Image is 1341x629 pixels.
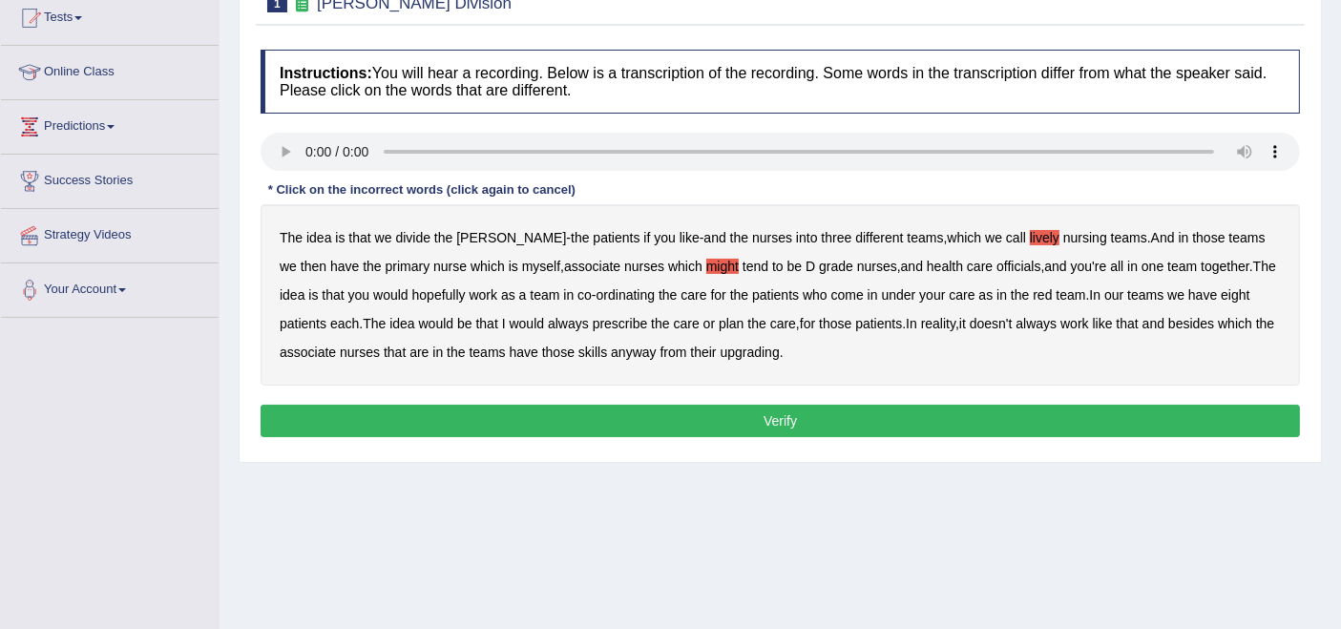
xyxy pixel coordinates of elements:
b: is [335,230,345,245]
b: their [690,345,716,360]
b: upgrading [721,345,780,360]
b: prescribe [593,316,648,331]
b: we [985,230,1002,245]
b: like [680,230,700,245]
b: care [967,259,993,274]
b: that [384,345,406,360]
b: myself [522,259,560,274]
b: you're [1071,259,1107,274]
b: teams [1111,230,1147,245]
b: it [959,316,966,331]
b: in [868,287,878,303]
b: your [919,287,945,303]
b: I [502,316,506,331]
b: three [821,230,851,245]
b: which [948,230,982,245]
b: skills [578,345,607,360]
b: grade [819,259,853,274]
b: be [457,316,472,331]
b: nurse [433,259,467,274]
b: officials [996,259,1040,274]
b: work [1060,316,1089,331]
div: * Click on the incorrect words (click again to cancel) [261,180,583,199]
b: might [706,259,739,274]
b: our [1104,287,1123,303]
b: hopefully [412,287,466,303]
b: anyway [611,345,656,360]
b: team [1167,259,1197,274]
b: and [703,230,725,245]
a: Success Stories [1,155,219,202]
b: the [730,287,748,303]
b: the [363,259,381,274]
b: come [831,287,864,303]
b: plan [719,316,744,331]
b: who [803,287,828,303]
b: we [375,230,392,245]
a: Predictions [1,100,219,148]
b: that [322,287,344,303]
b: teams [907,230,943,245]
b: reality [921,316,955,331]
b: in [1127,259,1138,274]
b: you [348,287,370,303]
b: associate [564,259,620,274]
b: the [1011,287,1029,303]
b: nurses [752,230,792,245]
b: in [563,287,574,303]
b: care [681,287,706,303]
b: as [978,287,993,303]
b: under [882,287,916,303]
b: always [548,316,589,331]
b: different [855,230,903,245]
b: and [901,259,923,274]
b: work [470,287,498,303]
b: patients [280,316,326,331]
b: all [1110,259,1123,274]
b: the [659,287,677,303]
b: that [348,230,370,245]
b: then [301,259,326,274]
b: idea [389,316,414,331]
b: have [330,259,359,274]
button: Verify [261,405,1300,437]
b: The [363,316,386,331]
b: teams [1127,287,1163,303]
b: for [711,287,726,303]
b: the [434,230,452,245]
b: and [1142,316,1164,331]
b: for [800,316,815,331]
b: always [1016,316,1057,331]
b: care [949,287,974,303]
b: [PERSON_NAME] [456,230,566,245]
b: or [703,316,715,331]
b: Instructions: [280,65,372,81]
b: the [651,316,669,331]
h4: You will hear a recording. Below is a transcription of the recording. Some words in the transcrip... [261,50,1300,114]
b: we [1167,287,1184,303]
b: ordinating [597,287,656,303]
b: patients [855,316,902,331]
b: which [668,259,702,274]
b: health [927,259,963,274]
b: have [510,345,538,360]
b: from [660,345,687,360]
b: eight [1221,287,1249,303]
b: associate [280,345,336,360]
b: patients [752,287,799,303]
a: Your Account [1,263,219,311]
a: Strategy Videos [1,209,219,257]
b: the [1256,316,1274,331]
b: is [509,259,518,274]
b: each [330,316,359,331]
b: In [1089,287,1100,303]
b: those [819,316,851,331]
b: And [1151,230,1175,245]
b: idea [306,230,331,245]
b: and [1044,259,1066,274]
b: you [654,230,676,245]
b: would [419,316,454,331]
b: teams [1228,230,1265,245]
b: The [280,230,303,245]
b: into [796,230,818,245]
